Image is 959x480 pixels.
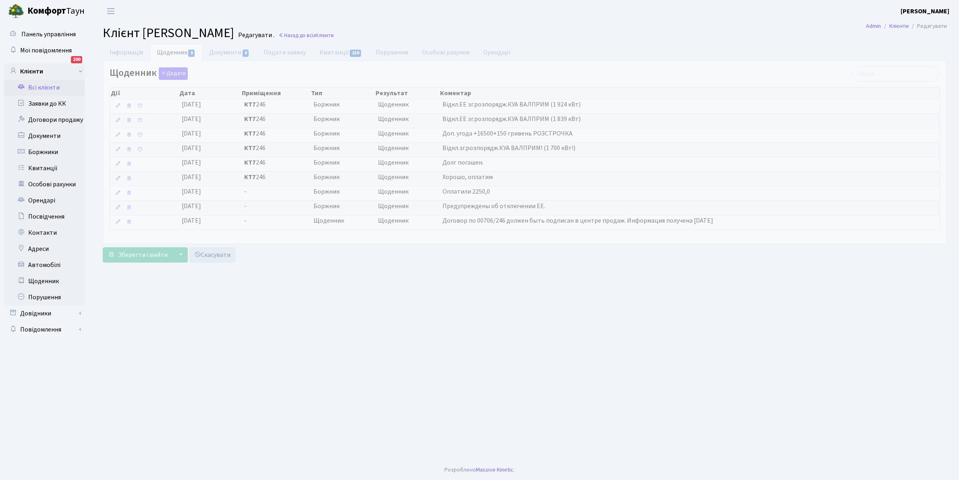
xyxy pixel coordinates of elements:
span: Таун [27,4,85,18]
span: Щоденник [378,202,436,211]
span: Боржник [313,129,372,138]
a: Порушення [4,289,85,305]
img: logo.png [8,3,24,19]
a: Документи [202,44,256,61]
span: Боржник [313,187,372,196]
a: Клієнти [889,22,909,30]
b: КТ7 [244,158,256,167]
b: КТ7 [244,144,256,152]
a: Орендарі [4,192,85,209]
span: [DATE] [182,115,201,123]
span: [DATE] [182,173,201,182]
span: Щоденник [378,100,436,109]
a: Admin [866,22,881,30]
a: Посвідчення [4,209,85,225]
a: Документи [4,128,85,144]
a: [PERSON_NAME] [901,6,949,16]
a: Контакти [4,225,85,241]
th: Дії [110,88,179,99]
b: КТ7 [244,173,256,182]
a: Заявки до КК [4,96,85,112]
div: 200 [71,56,82,63]
span: Боржник [313,158,372,167]
button: Щоденник [159,67,188,80]
span: Боржник [313,144,372,153]
span: Долг погашен. [442,158,484,167]
li: Редагувати [909,22,947,31]
a: Назад до всіхКлієнти [278,31,334,39]
a: Договори продажу [4,112,85,128]
a: Адреси [4,241,85,257]
span: 246 [244,144,307,153]
a: Боржники [4,144,85,160]
span: 8 [243,50,249,57]
span: Договор по 00706/246 должен быть подписан в центре продаж. Информация получена [DATE] [442,216,713,225]
span: Хорошо, оплатим [442,173,493,182]
span: Щоденник [378,129,436,138]
span: Відкл.ЕЕ зг.розпорядж.КУА ВАЛПРИМ (1 924 кВт) [442,100,581,109]
span: 246 [244,115,307,124]
span: Щоденник [378,115,436,124]
th: Приміщення [241,88,311,99]
a: Клієнти [4,63,85,79]
a: Скасувати [189,247,236,263]
span: Боржник [313,100,372,109]
span: Щоденник [378,187,436,196]
th: Коментар [439,88,940,99]
a: Мої повідомлення200 [4,42,85,58]
span: [DATE] [182,144,201,152]
b: [PERSON_NAME] [901,7,949,16]
a: Автомобілі [4,257,85,273]
span: Панель управління [21,30,76,39]
b: КТ7 [244,115,256,123]
a: Квитанції [4,160,85,176]
span: Мої повідомлення [20,46,72,55]
a: Подати заявку [257,44,313,61]
span: 246 [244,129,307,138]
span: Доп. угода +16500+150 гривень РОЗСТРОЧКА [442,129,573,138]
span: Відкл.ЕЕ зг.розпорядж.КУА ВАЛПРИМ (1 839 кВт) [442,115,581,123]
a: Панель управління [4,26,85,42]
span: [DATE] [182,158,201,167]
span: Щоденник [378,144,436,153]
a: Порушення [369,44,415,61]
a: Орендарі [476,44,517,61]
a: Особові рахунки [4,176,85,192]
button: Зберегти і вийти [103,247,173,263]
span: [DATE] [182,216,201,225]
label: Щоденник [110,67,188,80]
span: [DATE] [182,129,201,138]
b: Комфорт [27,4,66,17]
a: Щоденник [4,273,85,289]
a: Всі клієнти [4,79,85,96]
span: - [244,216,307,225]
span: - [244,202,307,211]
span: Щоденник [313,216,372,225]
span: 246 [244,173,307,182]
span: 246 [244,158,307,167]
span: [DATE] [182,187,201,196]
th: Дата [179,88,241,99]
b: КТ7 [244,129,256,138]
span: Відкл.зг.розпорядж.КУА ВАЛПРИМ! (1 700 кВт!) [442,144,575,152]
a: Особові рахунки [415,44,476,61]
input: Пошук... [852,66,939,81]
span: [DATE] [182,100,201,109]
button: Переключити навігацію [101,4,121,18]
b: КТ7 [244,100,256,109]
small: Редагувати . [237,31,274,39]
span: Щоденник [378,173,436,182]
span: - [244,187,307,196]
span: 159 [350,50,361,57]
span: [DATE] [182,202,201,211]
div: Розроблено . [444,465,515,474]
th: Тип [310,88,375,99]
a: Довідники [4,305,85,321]
span: Клієнт [PERSON_NAME] [103,24,234,42]
a: Повідомлення [4,321,85,338]
a: Квитанції [313,44,369,61]
span: 246 [244,100,307,109]
span: Боржник [313,115,372,124]
span: Щоденник [378,216,436,225]
span: Клієнти [316,31,334,39]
